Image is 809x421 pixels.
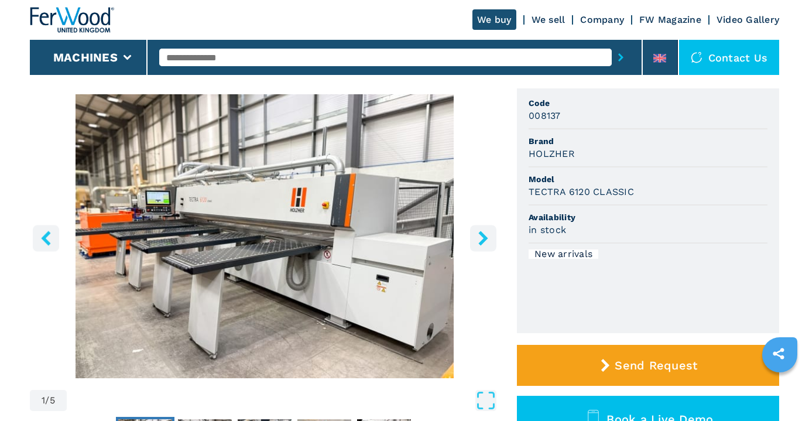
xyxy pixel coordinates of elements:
[50,396,55,405] span: 5
[33,225,59,251] button: left-button
[529,109,561,122] h3: 008137
[529,249,598,259] div: New arrivals
[53,50,118,64] button: Machines
[529,135,767,147] span: Brand
[679,40,780,75] div: Contact us
[759,368,800,412] iframe: Chat
[615,358,697,372] span: Send Request
[30,7,114,33] img: Ferwood
[70,390,496,411] button: Open Fullscreen
[691,52,702,63] img: Contact us
[529,97,767,109] span: Code
[529,211,767,223] span: Availability
[529,223,566,237] h3: in stock
[529,185,634,198] h3: TECTRA 6120 CLASSIC
[45,396,49,405] span: /
[580,14,624,25] a: Company
[30,94,499,378] img: Front Loading Beam Panel Saws HOLZHER TECTRA 6120 CLASSIC
[532,14,565,25] a: We sell
[470,225,496,251] button: right-button
[612,44,630,71] button: submit-button
[717,14,779,25] a: Video Gallery
[529,147,575,160] h3: HOLZHER
[472,9,516,30] a: We buy
[30,94,499,378] div: Go to Slide 1
[42,396,45,405] span: 1
[529,173,767,185] span: Model
[639,14,701,25] a: FW Magazine
[764,339,793,368] a: sharethis
[517,345,779,386] button: Send Request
